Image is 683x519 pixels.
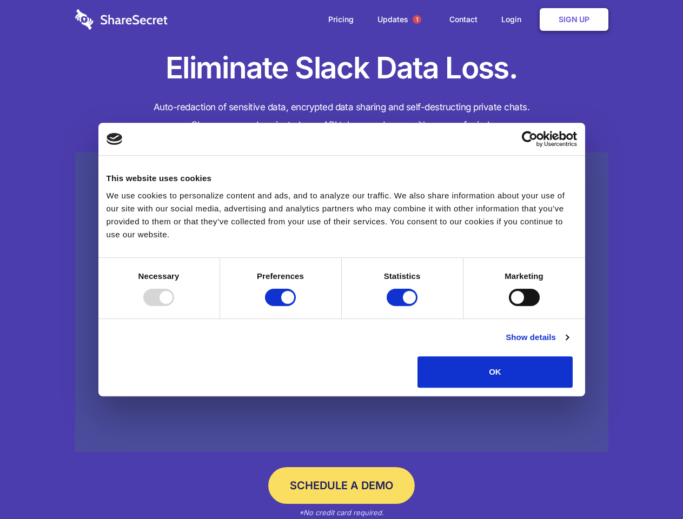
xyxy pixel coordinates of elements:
em: *No credit card required. [299,508,384,517]
a: Contact [439,3,488,36]
strong: Statistics [384,271,421,281]
h4: Auto-redaction of sensitive data, encrypted data sharing and self-destructing private chats. Shar... [75,98,608,134]
a: Wistia video thumbnail [75,152,608,453]
a: Sign Up [540,8,608,31]
img: logo [107,133,123,145]
button: OK [417,356,573,388]
div: This website uses cookies [107,172,577,185]
a: Schedule a Demo [268,467,415,504]
a: Pricing [317,3,364,36]
img: logo-wordmark-white-trans-d4663122ce5f474addd5e946df7df03e33cb6a1c49d2221995e7729f52c070b2.svg [75,9,168,30]
h1: Eliminate Slack Data Loss. [75,49,608,88]
strong: Marketing [505,271,543,281]
strong: Preferences [257,271,304,281]
div: We use cookies to personalize content and ads, and to analyze our traffic. We also share informat... [107,189,577,241]
a: Usercentrics Cookiebot - opens in a new window [482,131,577,147]
span: 1 [413,15,421,24]
a: Login [490,3,538,36]
a: Show details [506,331,568,344]
strong: Necessary [138,271,180,281]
